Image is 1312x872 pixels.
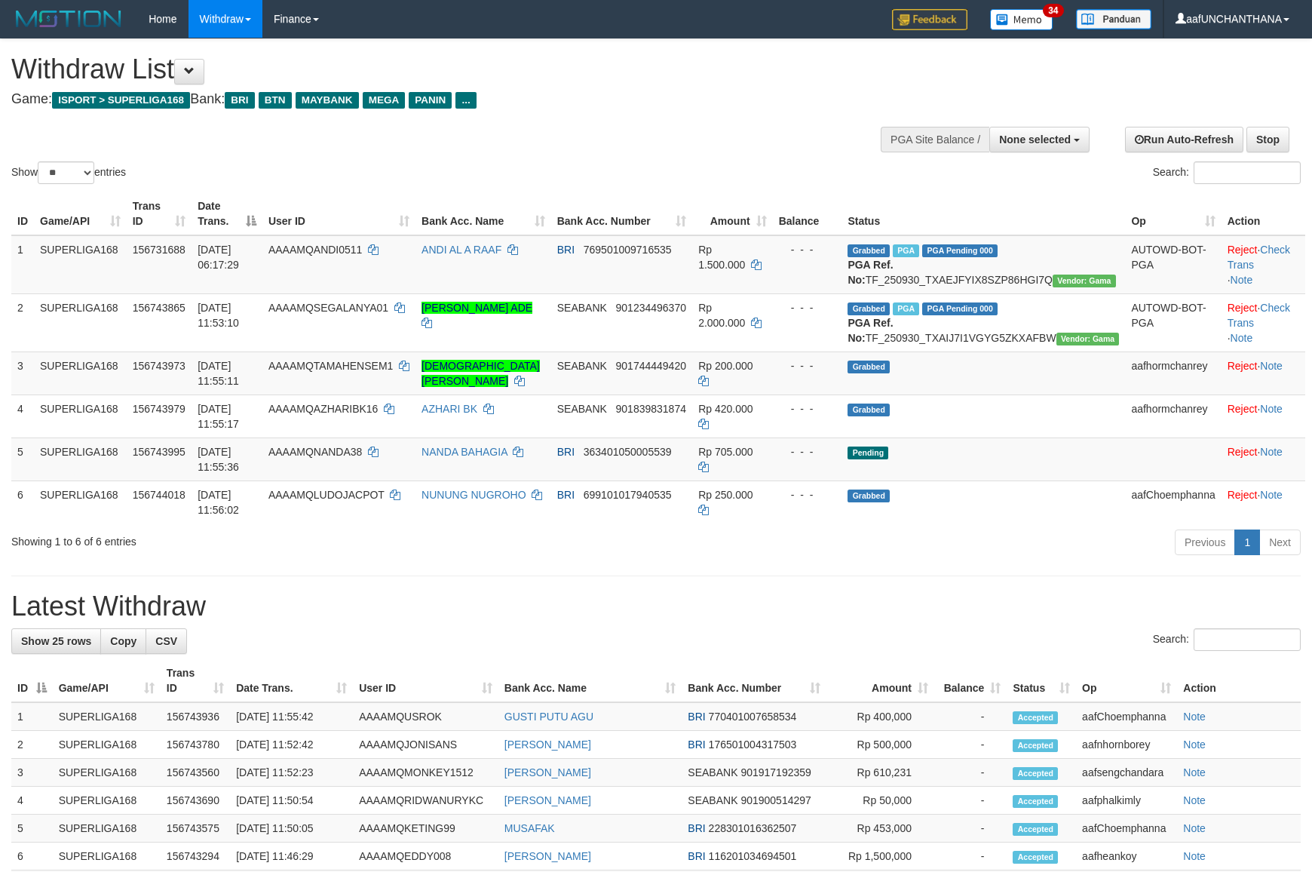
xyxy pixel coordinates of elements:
span: Grabbed [848,244,890,257]
td: 3 [11,759,53,787]
span: Copy 901839831874 to clipboard [616,403,686,415]
a: Reject [1228,489,1258,501]
td: aafChoemphanna [1125,481,1221,524]
td: AAAAMQKETING99 [353,815,498,843]
a: Check Trans [1228,244,1290,271]
th: User ID: activate to sort column ascending [262,192,415,235]
td: Rp 610,231 [826,759,934,787]
span: ISPORT > SUPERLIGA168 [52,92,190,109]
h1: Latest Withdraw [11,591,1301,622]
td: Rp 400,000 [826,702,934,731]
div: Showing 1 to 6 of 6 entries [11,528,535,549]
span: AAAAMQTAMAHENSEM1 [268,360,393,372]
td: AAAAMQRIDWANURYKC [353,787,498,815]
span: Copy 901900514297 to clipboard [740,794,811,806]
a: Next [1259,530,1301,555]
td: aafsengchandara [1076,759,1177,787]
td: [DATE] 11:52:42 [230,731,353,759]
td: · [1222,438,1305,481]
td: aafphalkimly [1076,787,1177,815]
td: [DATE] 11:50:05 [230,815,353,843]
span: 34 [1043,4,1063,17]
td: 4 [11,395,34,438]
th: ID [11,192,34,235]
span: Copy 363401050005539 to clipboard [584,446,672,458]
a: Note [1260,403,1283,415]
td: AAAAMQEDDY008 [353,843,498,870]
th: Op: activate to sort column ascending [1125,192,1221,235]
td: SUPERLIGA168 [34,395,127,438]
span: AAAAMQANDI0511 [268,244,363,256]
span: Grabbed [848,302,890,315]
span: BRI [688,711,705,723]
span: Copy 699101017940535 to clipboard [584,489,672,501]
td: - [934,843,1007,870]
a: ANDI AL A RAAF [421,244,501,256]
td: 6 [11,481,34,524]
th: Bank Acc. Name: activate to sort column ascending [498,659,682,702]
td: SUPERLIGA168 [53,702,161,731]
td: aafChoemphanna [1076,815,1177,843]
a: 1 [1234,530,1260,555]
td: SUPERLIGA168 [34,438,127,481]
span: Copy 901744449420 to clipboard [616,360,686,372]
span: SEABANK [557,302,607,314]
span: [DATE] 06:17:29 [198,244,239,271]
td: - [934,759,1007,787]
span: BRI [688,850,705,862]
span: Accepted [1013,767,1058,780]
td: - [934,731,1007,759]
h4: Game: Bank: [11,92,860,107]
span: Accepted [1013,711,1058,724]
td: · · [1222,235,1305,294]
a: Copy [100,628,146,654]
span: 156743865 [133,302,185,314]
a: [PERSON_NAME] ADE [421,302,532,314]
td: 156743560 [161,759,230,787]
th: Balance [773,192,842,235]
td: - [934,702,1007,731]
td: · [1222,352,1305,395]
span: BRI [557,489,575,501]
span: Rp 420.000 [698,403,753,415]
th: Amount: activate to sort column ascending [692,192,773,235]
th: Action [1177,659,1301,702]
td: SUPERLIGA168 [53,787,161,815]
td: TF_250930_TXAIJ7I1VGYG5ZKXAFBW [841,293,1125,352]
th: Amount: activate to sort column ascending [826,659,934,702]
td: SUPERLIGA168 [53,759,161,787]
td: 156743690 [161,787,230,815]
span: 156731688 [133,244,185,256]
span: Copy 901234496370 to clipboard [616,302,686,314]
td: 156743936 [161,702,230,731]
a: Note [1183,711,1206,723]
a: Run Auto-Refresh [1125,127,1243,152]
span: PGA Pending [922,244,998,257]
td: aafhormchanrey [1125,352,1221,395]
input: Search: [1194,161,1301,184]
th: Trans ID: activate to sort column ascending [127,192,192,235]
th: Bank Acc. Number: activate to sort column ascending [682,659,826,702]
span: [DATE] 11:55:17 [198,403,239,430]
span: Copy [110,635,136,647]
span: Rp 705.000 [698,446,753,458]
th: Bank Acc. Name: activate to sort column ascending [415,192,551,235]
span: Copy 901917192359 to clipboard [740,766,811,778]
span: Accepted [1013,851,1058,864]
td: aafnhornborey [1076,731,1177,759]
span: BRI [225,92,254,109]
a: [PERSON_NAME] [504,794,591,806]
td: aafhormchanrey [1125,395,1221,438]
span: Pending [848,447,888,459]
label: Search: [1153,628,1301,651]
td: SUPERLIGA168 [34,481,127,524]
span: [DATE] 11:55:36 [198,446,239,473]
td: AAAAMQMONKEY1512 [353,759,498,787]
td: AUTOWD-BOT-PGA [1125,293,1221,352]
span: BRI [557,244,575,256]
div: - - - [779,487,836,502]
td: Rp 1,500,000 [826,843,934,870]
th: Op: activate to sort column ascending [1076,659,1177,702]
span: PANIN [409,92,452,109]
span: None selected [999,134,1071,146]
